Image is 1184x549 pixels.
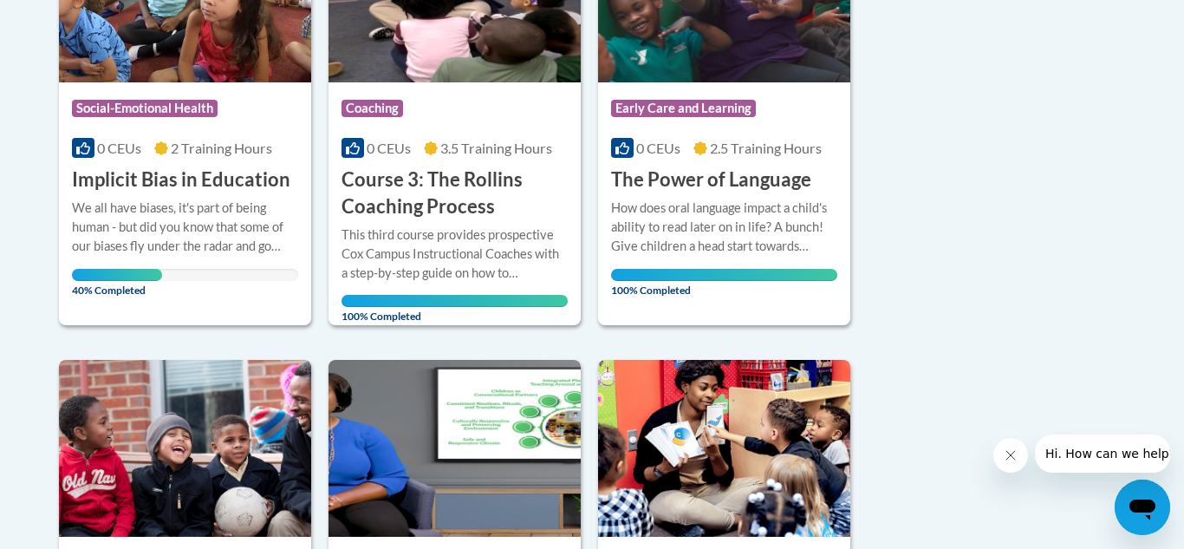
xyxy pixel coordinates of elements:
div: Your progress [611,269,837,281]
span: 0 CEUs [367,140,411,156]
div: Your progress [72,269,162,281]
div: How does oral language impact a child's ability to read later on in life? A bunch! Give children ... [611,199,837,256]
span: 0 CEUs [97,140,141,156]
h3: Course 3: The Rollins Coaching Process [342,167,568,220]
span: 0 CEUs [636,140,680,156]
span: Hi. How can we help? [10,12,140,26]
img: Course Logo [59,360,311,537]
span: Coaching [342,100,403,117]
img: Course Logo [329,360,581,537]
iframe: Message from company [1035,435,1170,473]
span: 2.5 Training Hours [710,140,822,156]
span: Early Care and Learning [611,100,756,117]
div: This third course provides prospective Cox Campus Instructional Coaches with a step-by-step guide... [342,225,568,283]
div: Your progress [342,295,568,307]
img: Course Logo [598,360,850,537]
span: 3.5 Training Hours [440,140,552,156]
iframe: Button to launch messaging window [1115,480,1170,535]
h3: Implicit Bias in Education [72,167,290,193]
iframe: Close message [993,438,1028,473]
span: 100% Completed [342,295,568,323]
span: Social-Emotional Health [72,100,218,117]
span: 40% Completed [72,269,162,297]
h3: The Power of Language [611,167,811,193]
div: We all have biases, it's part of being human - but did you know that some of our biases fly under... [72,199,298,256]
span: 2 Training Hours [171,140,272,156]
span: 100% Completed [611,269,837,297]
